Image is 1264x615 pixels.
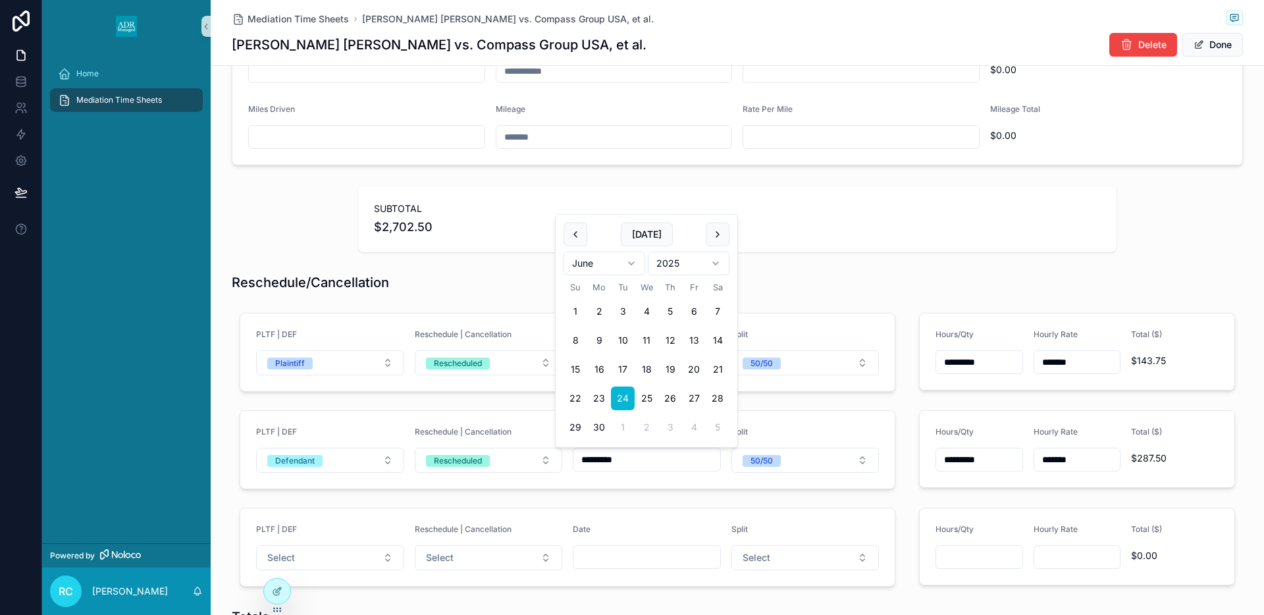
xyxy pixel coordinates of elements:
[1131,549,1219,562] span: $0.00
[658,281,682,294] th: Thursday
[256,448,404,473] button: Select Button
[232,273,389,292] h1: Reschedule/Cancellation
[1034,427,1078,437] span: Hourly Rate
[42,543,211,568] a: Powered by
[362,13,654,26] a: [PERSON_NAME] [PERSON_NAME] vs. Compass Group USA, et al.
[935,524,974,534] span: Hours/Qty
[750,358,773,369] div: 50/50
[496,104,525,114] span: Mileage
[267,454,323,467] button: Unselect DEFENDANT
[1109,33,1177,57] button: Delete
[587,329,611,352] button: Monday, June 9th, 2025
[564,281,729,439] table: June 2025
[611,281,635,294] th: Tuesday
[935,427,974,437] span: Hours/Qty
[731,329,748,339] span: Split
[1182,33,1243,57] button: Done
[743,104,793,114] span: Rate Per Mile
[564,387,587,410] button: Sunday, June 22nd, 2025
[275,358,305,369] div: Plaintiff
[50,550,95,561] span: Powered by
[621,223,673,246] button: [DATE]
[990,63,1227,76] span: $0.00
[587,358,611,381] button: Monday, June 16th, 2025
[611,415,635,439] button: Tuesday, July 1st, 2025
[374,218,1101,236] span: $2,702.50
[706,300,729,323] button: Saturday, June 7th, 2025
[59,583,73,599] span: RC
[232,36,646,54] h1: [PERSON_NAME] [PERSON_NAME] vs. Compass Group USA, et al.
[256,545,404,570] button: Select Button
[587,415,611,439] button: Monday, June 30th, 2025
[415,545,563,570] button: Select Button
[635,281,658,294] th: Wednesday
[990,104,1040,114] span: Mileage Total
[564,415,587,439] button: Sunday, June 29th, 2025
[1131,354,1219,367] span: $143.75
[1138,38,1167,51] span: Delete
[256,350,404,375] button: Select Button
[42,53,211,129] div: scrollable content
[564,281,587,294] th: Sunday
[635,300,658,323] button: Wednesday, June 4th, 2025
[706,415,729,439] button: Saturday, July 5th, 2025
[706,358,729,381] button: Saturday, June 21st, 2025
[731,448,880,473] button: Select Button
[1131,524,1162,534] span: Total ($)
[658,415,682,439] button: Thursday, July 3rd, 2025
[415,427,512,437] span: Reschedule | Cancellation
[682,415,706,439] button: Friday, July 4th, 2025
[587,281,611,294] th: Monday
[256,524,297,534] span: PLTF | DEF
[573,524,591,534] span: Date
[731,524,748,534] span: Split
[415,448,563,473] button: Select Button
[731,427,748,437] span: Split
[706,387,729,410] button: Saturday, June 28th, 2025
[743,551,770,564] span: Select
[415,524,512,534] span: Reschedule | Cancellation
[611,358,635,381] button: Tuesday, June 17th, 2025
[374,202,1101,215] span: SUBTOTAL
[682,358,706,381] button: Friday, June 20th, 2025
[731,350,880,375] button: Select Button
[611,300,635,323] button: Tuesday, June 3rd, 2025
[750,455,773,467] div: 50/50
[635,415,658,439] button: Wednesday, July 2nd, 2025
[248,13,349,26] span: Mediation Time Sheets
[682,300,706,323] button: Friday, June 6th, 2025
[275,455,315,467] div: Defendant
[116,16,137,37] img: App logo
[731,545,880,570] button: Select Button
[682,329,706,352] button: Friday, June 13th, 2025
[990,129,1227,142] span: $0.00
[706,329,729,352] button: Saturday, June 14th, 2025
[267,356,313,369] button: Unselect PLAINTIFF
[611,329,635,352] button: Tuesday, June 10th, 2025
[415,350,563,375] button: Select Button
[232,13,349,26] a: Mediation Time Sheets
[76,68,99,79] span: Home
[1131,452,1219,465] span: $287.50
[1131,427,1162,437] span: Total ($)
[635,387,658,410] button: Wednesday, June 25th, 2025
[635,358,658,381] button: Wednesday, June 18th, 2025
[587,300,611,323] button: Monday, June 2nd, 2025
[682,281,706,294] th: Friday
[1034,524,1078,534] span: Hourly Rate
[635,329,658,352] button: Wednesday, June 11th, 2025
[706,281,729,294] th: Saturday
[1034,329,1078,339] span: Hourly Rate
[92,585,168,598] p: [PERSON_NAME]
[256,427,297,437] span: PLTF | DEF
[434,455,482,467] div: Rescheduled
[256,329,297,339] span: PLTF | DEF
[76,95,162,105] span: Mediation Time Sheets
[658,387,682,410] button: Thursday, June 26th, 2025
[50,88,203,112] a: Mediation Time Sheets
[1131,329,1162,339] span: Total ($)
[564,300,587,323] button: Sunday, June 1st, 2025
[587,387,611,410] button: Monday, June 23rd, 2025
[658,329,682,352] button: Thursday, June 12th, 2025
